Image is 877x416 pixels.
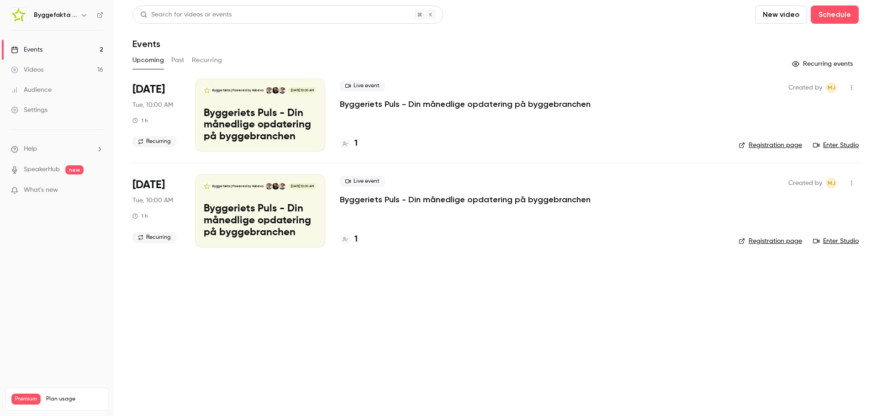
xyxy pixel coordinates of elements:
[813,141,859,150] a: Enter Studio
[132,212,148,220] div: 1 h
[204,203,317,238] p: Byggeriets Puls - Din månedlige opdatering på byggebranchen
[266,183,272,190] img: Lasse Lundqvist
[132,196,173,205] span: Tue, 10:00 AM
[788,57,859,71] button: Recurring events
[132,136,176,147] span: Recurring
[195,79,325,152] a: Byggeriets Puls - Din månedlige opdatering på byggebranchenByggefakta | Powered by HubexoRasmus S...
[11,65,43,74] div: Videos
[192,53,222,68] button: Recurring
[11,8,26,22] img: Byggefakta | Powered by Hubexo
[272,183,279,190] img: Thomas Simonsen
[826,82,837,93] span: Mads Toft Jensen
[340,99,591,110] a: Byggeriets Puls - Din månedlige opdatering på byggebranchen
[828,178,835,189] span: MJ
[132,117,148,124] div: 1 h
[132,38,160,49] h1: Events
[272,87,279,94] img: Thomas Simonsen
[788,82,822,93] span: Created by
[132,174,180,247] div: Nov 25 Tue, 10:00 AM (Europe/Copenhagen)
[132,82,165,97] span: [DATE]
[813,237,859,246] a: Enter Studio
[171,53,185,68] button: Past
[132,79,180,152] div: Oct 28 Tue, 10:00 AM (Europe/Copenhagen)
[340,194,591,205] a: Byggeriets Puls - Din månedlige opdatering på byggebranchen
[266,87,272,94] img: Lasse Lundqvist
[826,178,837,189] span: Mads Toft Jensen
[340,233,358,246] a: 1
[46,395,103,403] span: Plan usage
[340,176,385,187] span: Live event
[11,105,48,115] div: Settings
[11,45,42,54] div: Events
[340,137,358,150] a: 1
[828,82,835,93] span: MJ
[204,183,210,190] img: Byggeriets Puls - Din månedlige opdatering på byggebranchen
[132,178,165,192] span: [DATE]
[739,237,802,246] a: Registration page
[11,144,103,154] li: help-dropdown-opener
[132,53,164,68] button: Upcoming
[788,178,822,189] span: Created by
[34,11,77,20] h6: Byggefakta | Powered by Hubexo
[739,141,802,150] a: Registration page
[204,87,210,94] img: Byggeriets Puls - Din månedlige opdatering på byggebranchen
[204,108,317,143] p: Byggeriets Puls - Din månedlige opdatering på byggebranchen
[11,394,41,405] span: Premium
[24,185,58,195] span: What's new
[65,165,84,174] span: new
[811,5,859,24] button: Schedule
[11,85,52,95] div: Audience
[288,183,316,190] span: [DATE] 10:00 AM
[279,87,285,94] img: Rasmus Schulian
[132,232,176,243] span: Recurring
[354,137,358,150] h4: 1
[140,10,232,20] div: Search for videos or events
[195,174,325,247] a: Byggeriets Puls - Din månedlige opdatering på byggebranchenByggefakta | Powered by HubexoRasmus S...
[24,144,37,154] span: Help
[24,165,60,174] a: SpeakerHub
[212,184,264,189] p: Byggefakta | Powered by Hubexo
[354,233,358,246] h4: 1
[755,5,807,24] button: New video
[288,87,316,94] span: [DATE] 10:00 AM
[340,80,385,91] span: Live event
[212,88,264,93] p: Byggefakta | Powered by Hubexo
[132,100,173,110] span: Tue, 10:00 AM
[92,186,103,195] iframe: Noticeable Trigger
[279,183,285,190] img: Rasmus Schulian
